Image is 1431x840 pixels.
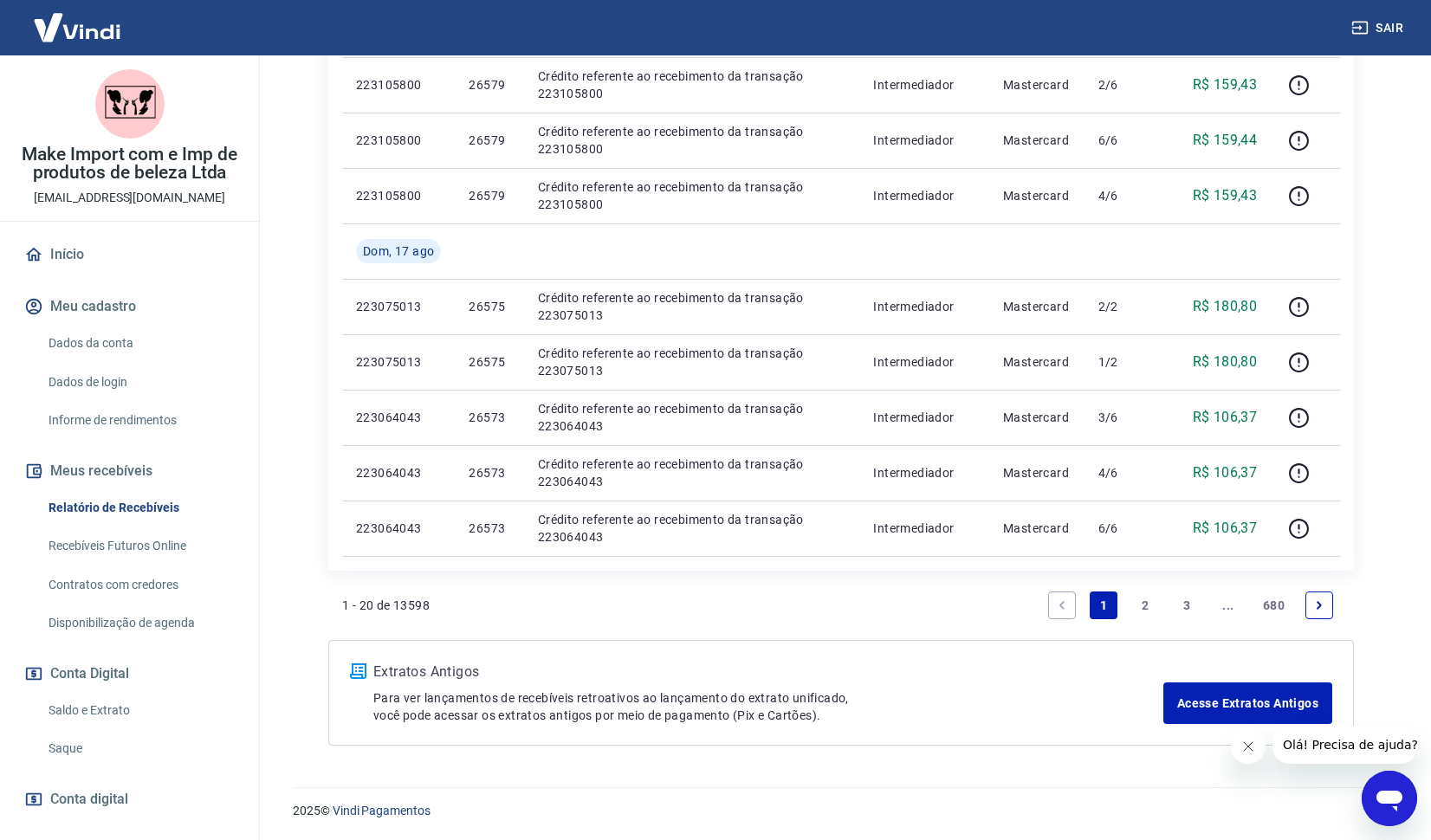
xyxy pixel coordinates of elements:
button: Meus recebíveis [21,452,238,490]
a: Dados da conta [42,326,238,361]
p: Mastercard [1003,76,1071,94]
a: Recebíveis Futuros Online [42,528,238,564]
a: Conta digital [21,780,238,818]
p: [EMAIL_ADDRESS][DOMAIN_NAME] [34,189,225,207]
p: Crédito referente ao recebimento da transação 223105800 [538,178,846,213]
p: R$ 180,80 [1193,352,1258,372]
p: Crédito referente ao recebimento da transação 223064043 [538,456,846,490]
img: ícone [350,663,366,679]
a: Acesse Extratos Antigos [1163,682,1332,724]
p: 26579 [469,76,509,94]
p: Mastercard [1003,298,1071,315]
p: 223064043 [356,409,441,426]
p: 26579 [469,132,509,149]
p: Mastercard [1003,409,1071,426]
p: Intermediador [873,464,975,481]
p: 26579 [469,187,509,204]
p: Crédito referente ao recebimento da transação 223075013 [538,345,846,379]
p: R$ 159,44 [1193,130,1258,151]
p: R$ 159,43 [1193,74,1258,95]
p: Mastercard [1003,353,1071,371]
p: Crédito referente ao recebimento da transação 223105800 [538,123,846,158]
p: 3/6 [1098,409,1149,426]
a: Informe de rendimentos [42,403,238,438]
a: Next page [1305,591,1333,619]
p: 2/6 [1098,76,1149,94]
p: 2/2 [1098,298,1149,315]
span: Olá! Precisa de ajuda? [10,12,146,26]
p: 6/6 [1098,520,1149,537]
ul: Pagination [1041,585,1340,626]
p: 26573 [469,464,509,481]
p: Mastercard [1003,132,1071,149]
p: 4/6 [1098,187,1149,204]
p: Intermediador [873,132,975,149]
p: 223064043 [356,520,441,537]
p: Crédito referente ao recebimento da transação 223105800 [538,68,846,102]
p: Crédito referente ao recebimento da transação 223075013 [538,289,846,324]
iframe: Botão para abrir a janela de mensagens [1362,771,1417,826]
p: Intermediador [873,520,975,537]
p: Crédito referente ao recebimento da transação 223064043 [538,400,846,435]
p: 223105800 [356,76,441,94]
p: Intermediador [873,187,975,204]
img: 92670548-54c4-46cb-b211-a4c5f46627ef.jpeg [95,69,165,139]
p: 6/6 [1098,132,1149,149]
p: R$ 106,37 [1193,407,1258,428]
iframe: Fechar mensagem [1231,729,1266,764]
p: R$ 106,37 [1193,462,1258,483]
a: Contratos com credores [42,567,238,603]
p: 223105800 [356,187,441,204]
button: Sair [1348,12,1410,44]
p: R$ 106,37 [1193,518,1258,539]
p: Intermediador [873,76,975,94]
a: Page 3 [1173,591,1201,619]
p: 223075013 [356,298,441,315]
a: Dados de login [42,365,238,400]
p: 223105800 [356,132,441,149]
p: Mastercard [1003,464,1071,481]
p: R$ 159,43 [1193,185,1258,206]
p: 26575 [469,353,509,371]
p: 223075013 [356,353,441,371]
a: Page 2 [1131,591,1159,619]
a: Início [21,236,238,274]
p: 2025 © [293,802,1389,820]
p: Extratos Antigos [373,662,1163,682]
p: 223064043 [356,464,441,481]
p: Para ver lançamentos de recebíveis retroativos ao lançamento do extrato unificado, você pode aces... [373,689,1163,724]
p: 1 - 20 de 13598 [342,597,430,614]
p: R$ 180,80 [1193,296,1258,317]
a: Jump forward [1214,591,1242,619]
p: 4/6 [1098,464,1149,481]
a: Previous page [1048,591,1076,619]
p: Intermediador [873,353,975,371]
p: Intermediador [873,409,975,426]
p: Crédito referente ao recebimento da transação 223064043 [538,511,846,546]
p: 26573 [469,409,509,426]
p: Mastercard [1003,520,1071,537]
p: 26573 [469,520,509,537]
span: Dom, 17 ago [363,242,434,260]
a: Saldo e Extrato [42,693,238,728]
a: Vindi Pagamentos [333,804,431,817]
a: Page 1 is your current page [1090,591,1117,619]
p: 1/2 [1098,353,1149,371]
p: 26575 [469,298,509,315]
span: Conta digital [50,787,128,811]
a: Page 680 [1256,591,1292,619]
button: Conta Digital [21,655,238,693]
iframe: Mensagem da empresa [1272,726,1417,764]
p: Make Import com e Imp de produtos de beleza Ltda [14,145,245,182]
a: Disponibilização de agenda [42,605,238,641]
p: Mastercard [1003,187,1071,204]
a: Saque [42,731,238,766]
img: Vindi [21,1,133,54]
button: Meu cadastro [21,288,238,326]
p: Intermediador [873,298,975,315]
a: Relatório de Recebíveis [42,490,238,526]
